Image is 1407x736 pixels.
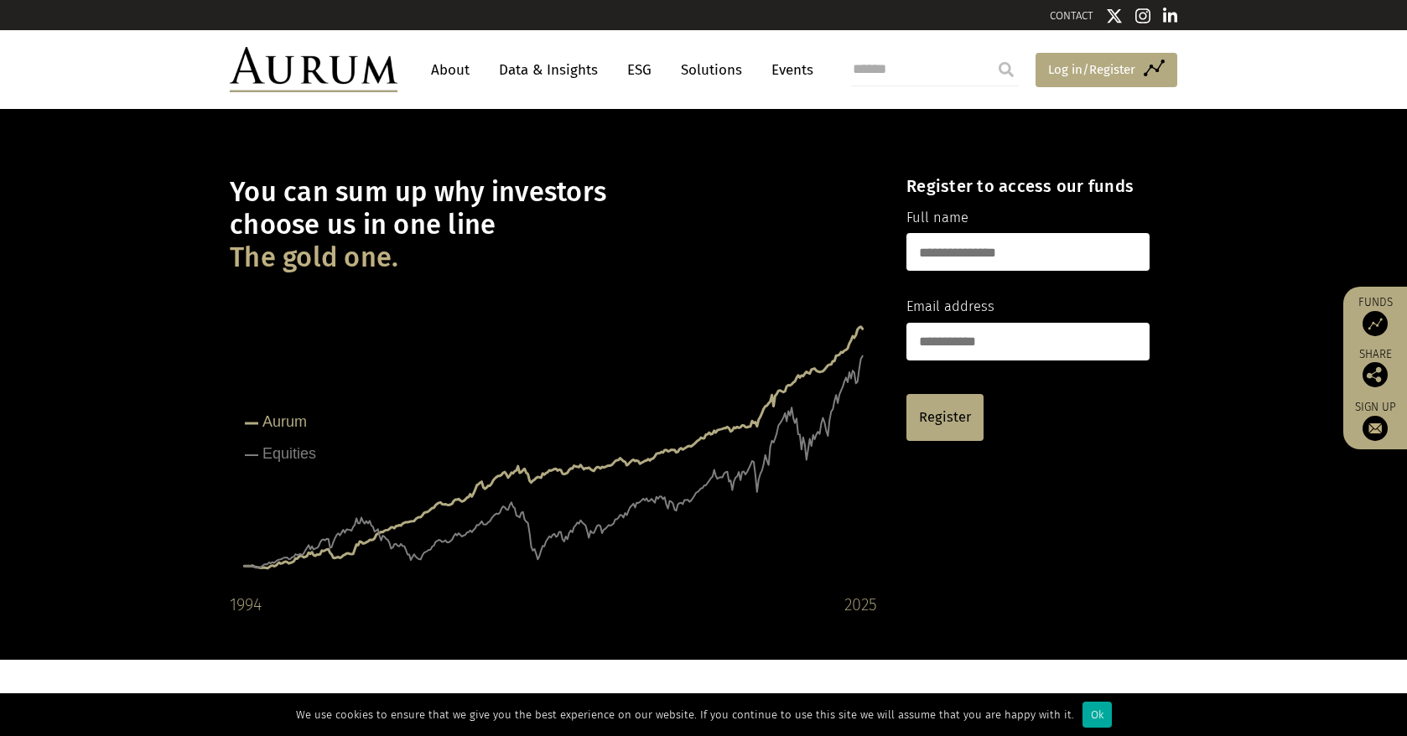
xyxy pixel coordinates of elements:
a: Events [763,54,813,86]
a: Log in/Register [1036,53,1177,88]
h4: Register to access our funds [906,176,1150,196]
img: Twitter icon [1106,8,1123,24]
h1: You can sum up why investors choose us in one line [230,176,877,274]
img: Sign up to our newsletter [1363,416,1388,441]
a: Data & Insights [491,54,606,86]
tspan: Aurum [262,413,307,430]
img: Aurum [230,47,397,92]
input: Submit [989,53,1023,86]
img: Instagram icon [1135,8,1150,24]
div: Ok [1083,702,1112,728]
img: Linkedin icon [1163,8,1178,24]
span: Log in/Register [1048,60,1135,80]
a: About [423,54,478,86]
label: Email address [906,296,994,318]
a: Funds [1352,295,1399,336]
img: Access Funds [1363,311,1388,336]
a: Sign up [1352,400,1399,441]
a: Solutions [672,54,750,86]
img: Share this post [1363,362,1388,387]
div: 1994 [230,591,262,618]
label: Full name [906,207,968,229]
a: ESG [619,54,660,86]
tspan: Equities [262,445,316,462]
div: Share [1352,349,1399,387]
a: CONTACT [1050,9,1093,22]
span: The gold one. [230,241,398,274]
a: Register [906,394,984,441]
div: 2025 [844,591,877,618]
